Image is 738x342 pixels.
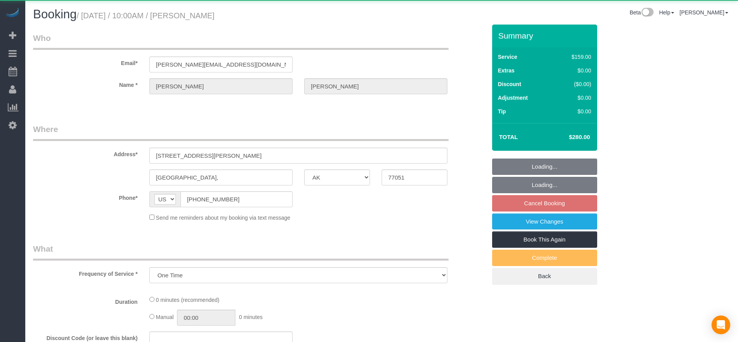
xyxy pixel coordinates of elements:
[382,169,447,185] input: Zip Code*
[712,316,730,334] div: Open Intercom Messenger
[181,191,293,207] input: Phone*
[641,8,654,18] img: New interface
[27,148,144,158] label: Address*
[555,94,591,102] div: $0.00
[149,169,293,185] input: City*
[555,53,591,61] div: $159.00
[555,108,591,115] div: $0.00
[555,67,591,74] div: $0.00
[498,94,528,102] label: Adjustment
[680,9,728,16] a: [PERSON_NAME]
[659,9,674,16] a: Help
[498,53,517,61] label: Service
[33,243,449,261] legend: What
[27,295,144,306] label: Duration
[156,314,174,320] span: Manual
[498,108,506,115] label: Tip
[27,191,144,202] label: Phone*
[27,56,144,67] label: Email*
[77,11,214,20] small: / [DATE] / 10:00AM / [PERSON_NAME]
[304,78,447,94] input: Last Name*
[498,80,521,88] label: Discount
[498,67,515,74] label: Extras
[629,9,654,16] a: Beta
[498,31,593,40] h3: Summary
[555,80,591,88] div: ($0.00)
[492,268,597,284] a: Back
[33,7,77,21] span: Booking
[149,78,293,94] input: First Name*
[499,134,518,140] strong: Total
[492,231,597,248] a: Book This Again
[492,213,597,230] a: View Changes
[33,32,449,50] legend: Who
[27,331,144,342] label: Discount Code (or leave this blank)
[5,8,20,19] img: Automaid Logo
[156,215,291,221] span: Send me reminders about my booking via text message
[545,134,590,141] h4: $280.00
[33,123,449,141] legend: Where
[149,56,293,72] input: Email*
[27,267,144,278] label: Frequency of Service *
[239,314,263,320] span: 0 minutes
[27,78,144,89] label: Name *
[156,297,219,303] span: 0 minutes (recommended)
